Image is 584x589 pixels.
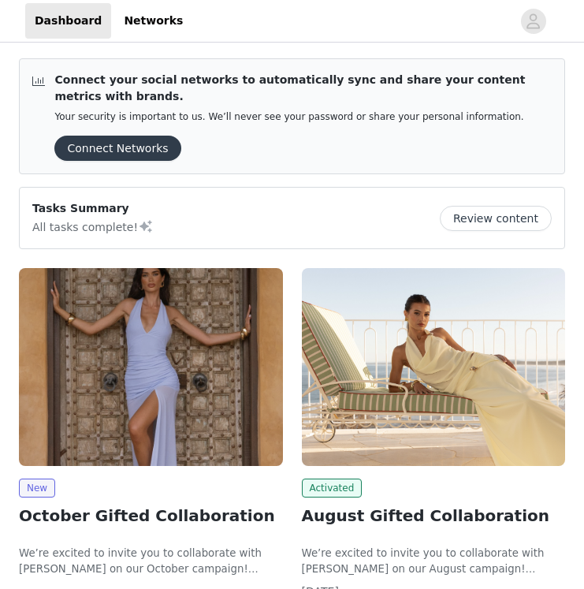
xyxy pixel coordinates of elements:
[25,3,111,39] a: Dashboard
[526,9,541,34] div: avatar
[302,268,566,466] img: Peppermayo EU
[302,504,566,527] h2: August Gifted Collaboration
[54,111,552,123] p: Your security is important to us. We’ll never see your password or share your personal information.
[302,547,545,575] span: We’re excited to invite you to collaborate with [PERSON_NAME] on our August campaign!
[302,479,363,498] span: Activated
[440,206,552,231] button: Review content
[19,547,262,575] span: We’re excited to invite you to collaborate with [PERSON_NAME] on our October campaign!
[19,504,283,527] h2: October Gifted Collaboration
[54,136,180,161] button: Connect Networks
[114,3,192,39] a: Networks
[32,200,154,217] p: Tasks Summary
[19,479,55,498] span: New
[19,268,283,466] img: Peppermayo EU
[54,72,552,105] p: Connect your social networks to automatically sync and share your content metrics with brands.
[32,217,154,236] p: All tasks complete!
